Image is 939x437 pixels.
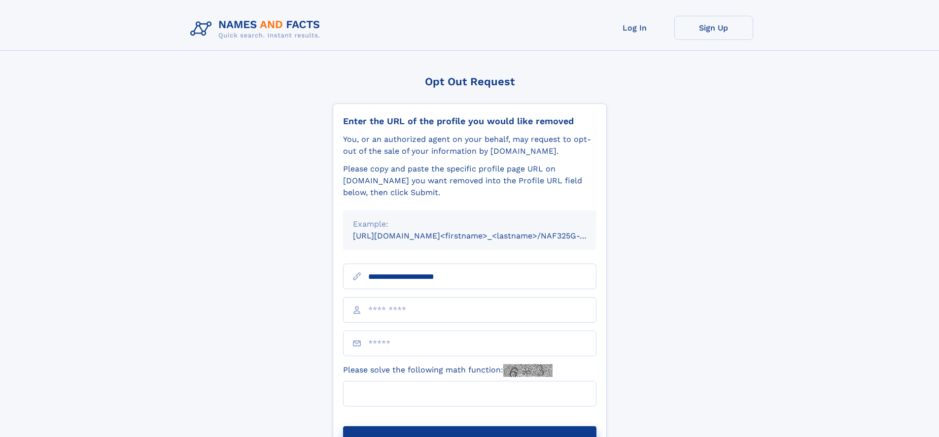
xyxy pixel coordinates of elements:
small: [URL][DOMAIN_NAME]<firstname>_<lastname>/NAF325G-xxxxxxxx [353,231,615,240]
div: Example: [353,218,587,230]
div: Enter the URL of the profile you would like removed [343,116,596,127]
img: Logo Names and Facts [186,16,328,42]
div: Opt Out Request [333,75,607,88]
div: You, or an authorized agent on your behalf, may request to opt-out of the sale of your informatio... [343,134,596,157]
a: Sign Up [674,16,753,40]
div: Please copy and paste the specific profile page URL on [DOMAIN_NAME] you want removed into the Pr... [343,163,596,199]
label: Please solve the following math function: [343,364,553,377]
a: Log In [595,16,674,40]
